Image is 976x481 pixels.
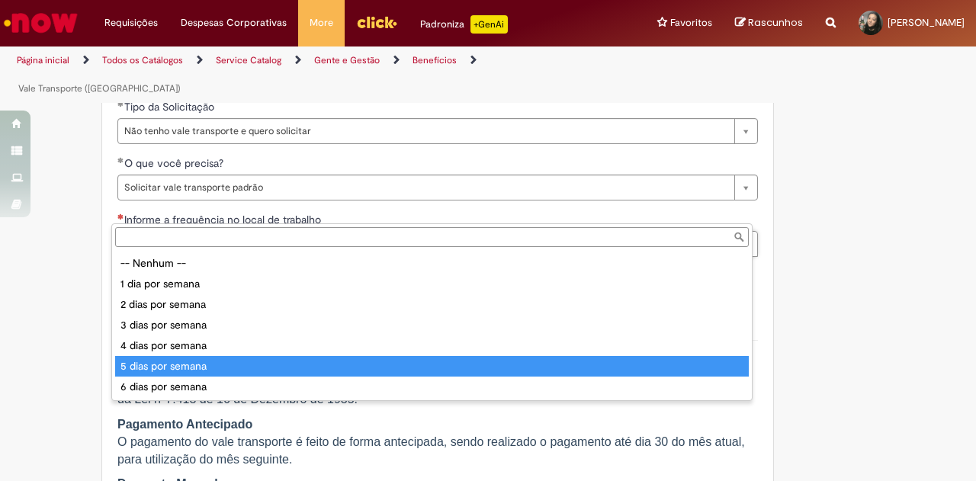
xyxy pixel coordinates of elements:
[112,250,752,400] ul: Informe a frequência no local de trabalho
[115,356,749,377] div: 5 dias por semana
[115,253,749,274] div: -- Nenhum --
[115,377,749,397] div: 6 dias por semana
[115,335,749,356] div: 4 dias por semana
[115,294,749,315] div: 2 dias por semana
[115,315,749,335] div: 3 dias por semana
[115,274,749,294] div: 1 dia por semana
